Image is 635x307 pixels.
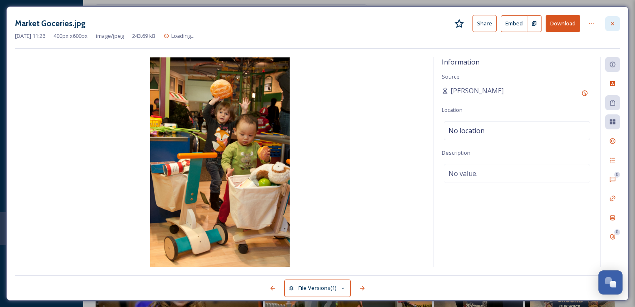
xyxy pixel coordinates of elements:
[132,32,155,40] span: 243.69 kB
[450,86,504,96] span: [PERSON_NAME]
[96,32,124,40] span: image/jpeg
[15,57,425,267] img: Market%20Goceries.jpg
[442,106,463,114] span: Location
[546,15,580,32] button: Download
[448,168,477,178] span: No value.
[473,15,497,32] button: Share
[614,229,620,235] div: 0
[598,270,623,295] button: Open Chat
[614,172,620,178] div: 0
[501,15,527,32] button: Embed
[171,32,194,40] span: Loading...
[284,280,351,297] button: File Versions(1)
[54,32,88,40] span: 400 px x 600 px
[442,57,480,67] span: Information
[15,32,45,40] span: [DATE] 11:26
[442,73,460,80] span: Source
[448,126,485,136] span: No location
[15,17,86,30] h3: Market Goceries.jpg
[442,149,470,156] span: Description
